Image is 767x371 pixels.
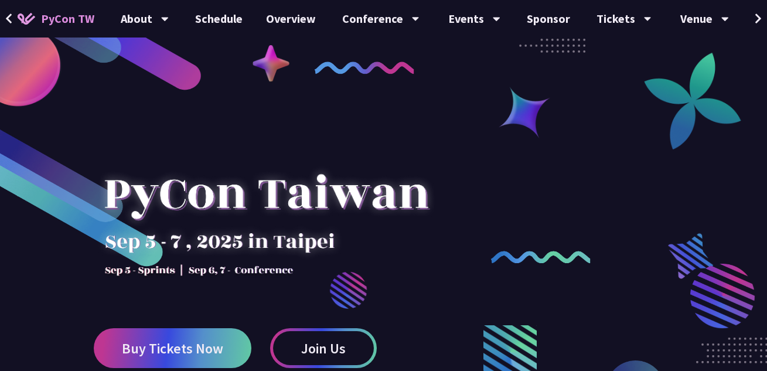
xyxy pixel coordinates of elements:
[41,10,94,28] span: PyCon TW
[18,13,35,25] img: Home icon of PyCon TW 2025
[6,4,106,33] a: PyCon TW
[301,341,346,356] span: Join Us
[122,341,223,356] span: Buy Tickets Now
[94,328,251,368] a: Buy Tickets Now
[315,62,414,74] img: curly-1.ebdbada.png
[270,328,377,368] a: Join Us
[491,251,591,263] img: curly-2.e802c9f.png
